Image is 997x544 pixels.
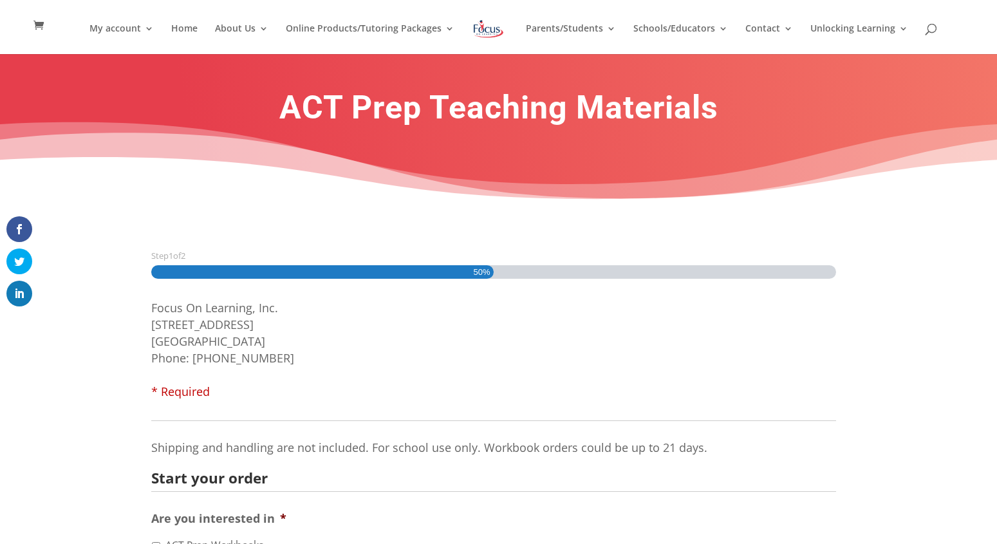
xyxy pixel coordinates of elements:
a: Online Products/Tutoring Packages [286,24,454,54]
a: Schools/Educators [633,24,728,54]
li: Focus On Learning, Inc. [STREET_ADDRESS] [GEOGRAPHIC_DATA] Phone: [PHONE_NUMBER] [151,299,846,400]
a: About Us [215,24,268,54]
a: Parents/Students [526,24,616,54]
h3: Step of [151,252,846,260]
a: Contact [745,24,793,54]
label: Are you interested in [151,511,286,526]
span: 50% [473,265,490,279]
h1: ACT Prep Teaching Materials [151,95,846,127]
h2: Start your order [151,471,826,486]
a: Home [171,24,198,54]
span: 1 [169,250,173,261]
a: My account [89,24,154,54]
span: 2 [181,250,185,261]
a: Unlocking Learning [810,24,908,54]
img: Focus on Learning [472,17,505,41]
span: * Required [151,384,210,399]
p: Shipping and handling are not included. For school use only. Workbook orders could be up to 21 days. [151,439,836,456]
